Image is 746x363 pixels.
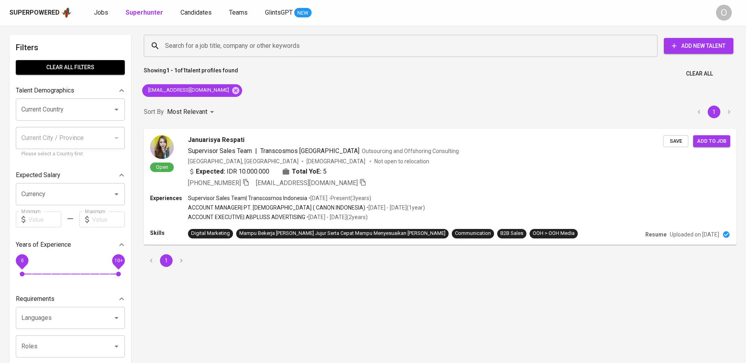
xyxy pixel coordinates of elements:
[188,167,269,176] div: IDR 10.000.000
[683,66,716,81] button: Clear All
[663,135,688,147] button: Save
[180,9,212,16] span: Candidates
[305,213,368,221] p: • [DATE] - [DATE] ( 2 years )
[166,67,177,74] b: 1 - 1
[645,231,667,238] p: Resume
[94,8,110,18] a: Jobs
[111,312,122,323] button: Open
[188,213,305,221] p: ACCOUNT EXECUTIVE | ABPLUSS ADVERTISING
[191,230,230,237] div: Digital Marketing
[365,204,425,212] p: • [DATE] - [DATE] ( 1 year )
[28,212,61,227] input: Value
[670,41,727,51] span: Add New Talent
[692,106,737,118] nav: pagination navigation
[265,8,312,18] a: GlintsGPT NEW
[188,135,244,145] span: Januarisya Respati
[708,106,720,118] button: page 1
[239,230,445,237] div: Mampu Bekerja [PERSON_NAME] Jujur Serta Cepat Mampu Menyesuaikan [PERSON_NAME]
[144,107,164,117] p: Sort By
[670,231,719,238] p: Uploaded on [DATE]
[188,179,241,187] span: [PHONE_NUMBER]
[307,194,371,202] p: • [DATE] - Present ( 3 years )
[265,9,293,16] span: GlintsGPT
[188,194,307,202] p: Supervisor Sales Team | Transcosmos Indonesia
[16,83,125,98] div: Talent Demographics
[16,86,74,95] p: Talent Demographics
[9,7,72,19] a: Superpoweredapp logo
[533,230,575,237] div: OOH > OOH Media
[229,9,248,16] span: Teams
[150,229,188,237] p: Skills
[114,258,122,263] span: 10+
[150,135,174,159] img: 0187ca9c98dda51cb7a679021fc2836e.jpeg
[22,62,118,72] span: Clear All filters
[126,8,165,18] a: Superhunter
[111,104,122,115] button: Open
[16,167,125,183] div: Expected Salary
[16,240,71,250] p: Years of Experience
[142,87,234,94] span: [EMAIL_ADDRESS][DOMAIN_NAME]
[21,150,119,158] p: Please select a Country first
[374,157,429,165] p: Not open to relocation
[150,194,188,202] p: Experiences
[160,254,173,267] button: page 1
[693,135,730,147] button: Add to job
[167,105,217,119] div: Most Relevant
[16,291,125,307] div: Requirements
[664,38,733,54] button: Add New Talent
[61,7,72,19] img: app logo
[180,8,213,18] a: Candidates
[92,212,125,227] input: Value
[16,237,125,253] div: Years of Experience
[16,294,54,304] p: Requirements
[188,157,299,165] div: [GEOGRAPHIC_DATA], [GEOGRAPHIC_DATA]
[255,146,257,156] span: |
[256,179,358,187] span: [EMAIL_ADDRESS][DOMAIN_NAME]
[126,9,163,16] b: Superhunter
[260,147,359,155] span: Transcosmos [GEOGRAPHIC_DATA]
[21,258,23,263] span: 0
[323,167,327,176] span: 5
[686,69,713,79] span: Clear All
[144,129,737,245] a: OpenJanuarisya RespatiSupervisor Sales Team|Transcosmos [GEOGRAPHIC_DATA]Outsourcing and Offshori...
[144,254,189,267] nav: pagination navigation
[111,189,122,200] button: Open
[9,8,60,17] div: Superpowered
[306,157,366,165] span: [DEMOGRAPHIC_DATA]
[16,60,125,75] button: Clear All filters
[455,230,491,237] div: Communication
[16,41,125,54] h6: Filters
[94,9,108,16] span: Jobs
[196,167,225,176] b: Expected:
[229,8,249,18] a: Teams
[697,137,726,146] span: Add to job
[362,148,459,154] span: Outsourcing and Offshoring Consulting
[16,170,60,180] p: Expected Salary
[294,9,312,17] span: NEW
[716,5,732,21] div: O
[188,147,252,155] span: Supervisor Sales Team
[167,107,207,117] p: Most Relevant
[183,67,186,74] b: 1
[142,84,242,97] div: [EMAIL_ADDRESS][DOMAIN_NAME]
[144,66,238,81] p: Showing of talent profiles found
[153,164,171,170] span: Open
[500,230,523,237] div: B2B Sales
[292,167,321,176] b: Total YoE:
[111,341,122,352] button: Open
[188,204,365,212] p: ACCOUNT MANAGER | PT. [DEMOGRAPHIC_DATA] ( CANON INDONESIA)
[667,137,684,146] span: Save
